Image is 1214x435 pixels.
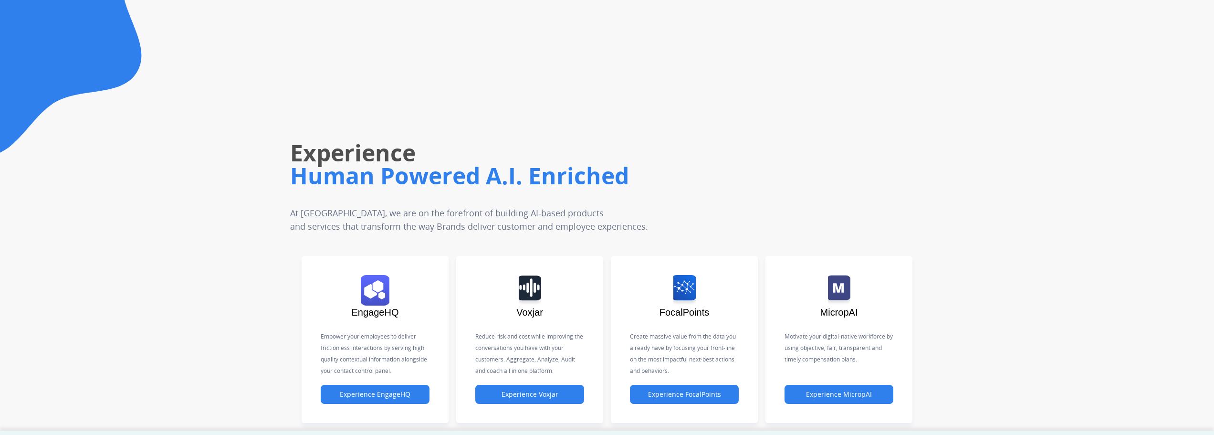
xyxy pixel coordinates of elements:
p: Create massive value from the data you already have by focusing your front-line on the most impac... [630,331,739,377]
a: Experience FocalPoints [630,391,739,399]
a: Experience EngageHQ [321,391,429,399]
span: MicropAI [820,307,858,318]
a: Experience Voxjar [475,391,584,399]
p: Empower your employees to deliver frictionless interactions by serving high quality contextual in... [321,331,429,377]
p: Reduce risk and cost while improving the conversations you have with your customers. Aggregate, A... [475,331,584,377]
img: logo [673,275,696,306]
span: Voxjar [516,307,543,318]
a: Experience MicropAI [785,391,893,399]
span: EngageHQ [352,307,399,318]
img: logo [519,275,541,306]
button: Experience EngageHQ [321,385,429,404]
button: Experience Voxjar [475,385,584,404]
h1: Experience [290,138,845,168]
p: Motivate your digital-native workforce by using objective, fair, transparent and timely compensat... [785,331,893,365]
h1: Human Powered A.I. Enriched [290,160,845,191]
img: logo [361,275,389,306]
button: Experience MicropAI [785,385,893,404]
span: FocalPoints [659,307,710,318]
img: logo [828,275,850,306]
p: At [GEOGRAPHIC_DATA], we are on the forefront of building AI-based products and services that tra... [290,206,784,233]
button: Experience FocalPoints [630,385,739,404]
